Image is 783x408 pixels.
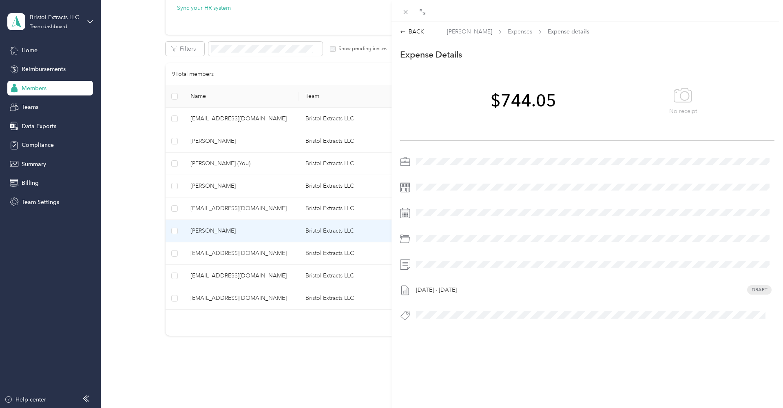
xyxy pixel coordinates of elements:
[447,27,492,36] span: [PERSON_NAME]
[669,107,697,116] p: No receipt
[508,27,532,36] span: Expenses
[491,92,556,109] span: $744.05
[737,362,783,408] iframe: Everlance-gr Chat Button Frame
[548,27,589,36] span: Expense details
[400,49,462,60] p: Expense Details
[400,27,424,36] div: BACK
